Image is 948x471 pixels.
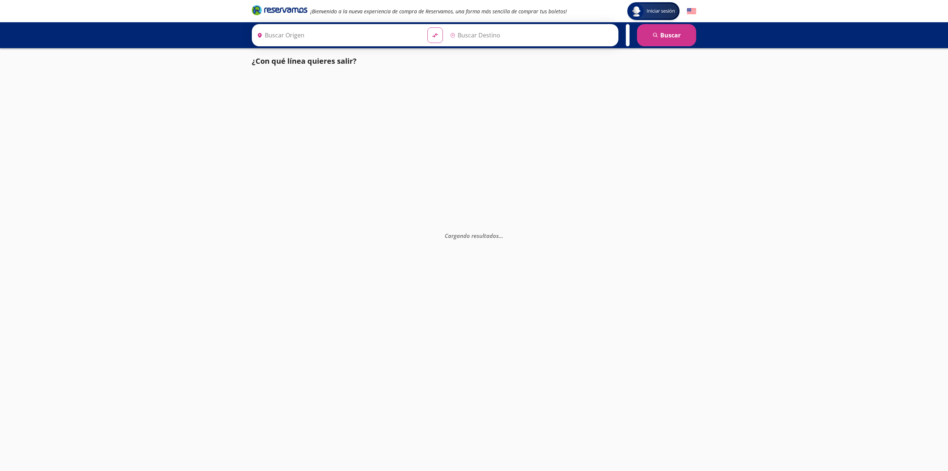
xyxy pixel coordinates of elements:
span: Iniciar sesión [644,7,678,15]
p: ¿Con qué línea quieres salir? [252,56,357,67]
em: Cargando resultados [445,232,503,239]
span: . [499,232,500,239]
input: Buscar Destino [447,26,614,44]
button: Buscar [637,24,696,46]
button: English [687,7,696,16]
i: Brand Logo [252,4,307,16]
input: Buscar Origen [254,26,421,44]
em: ¡Bienvenido a la nueva experiencia de compra de Reservamos, una forma más sencilla de comprar tus... [310,8,567,15]
span: . [500,232,502,239]
a: Brand Logo [252,4,307,18]
span: . [502,232,503,239]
